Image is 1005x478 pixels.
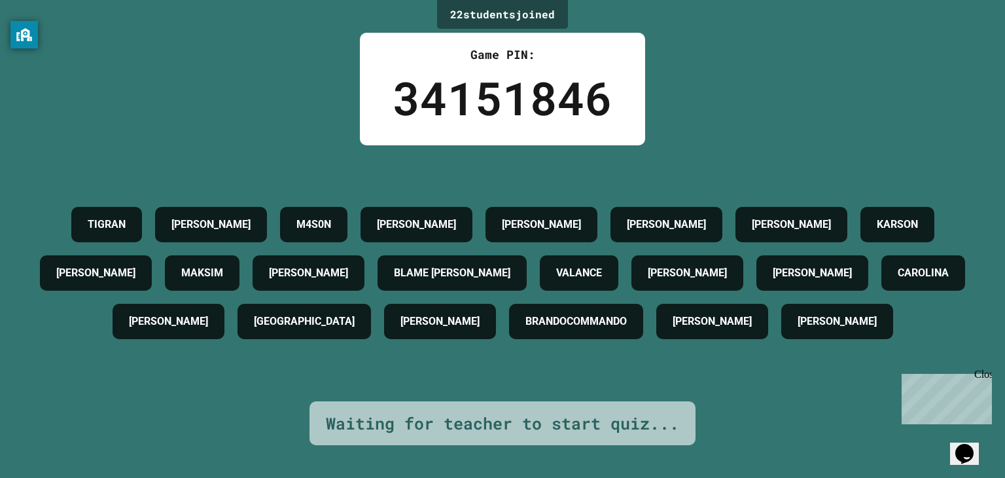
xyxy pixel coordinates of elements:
[898,265,949,281] h4: CAROLINA
[394,265,510,281] h4: BLAME [PERSON_NAME]
[88,217,126,232] h4: TIGRAN
[950,426,992,465] iframe: chat widget
[556,265,602,281] h4: VALANCE
[648,265,727,281] h4: [PERSON_NAME]
[673,314,752,329] h4: [PERSON_NAME]
[326,411,679,436] div: Waiting for teacher to start quiz...
[377,217,456,232] h4: [PERSON_NAME]
[773,265,852,281] h4: [PERSON_NAME]
[181,265,223,281] h4: MAKSIM
[129,314,208,329] h4: [PERSON_NAME]
[627,217,706,232] h4: [PERSON_NAME]
[525,314,627,329] h4: BRANDOCOMMANDO
[5,5,90,83] div: Chat with us now!Close
[393,46,612,64] div: Game PIN:
[877,217,918,232] h4: KARSON
[296,217,331,232] h4: M4S0N
[171,217,251,232] h4: [PERSON_NAME]
[752,217,831,232] h4: [PERSON_NAME]
[502,217,581,232] h4: [PERSON_NAME]
[10,21,38,48] button: privacy banner
[896,369,992,424] iframe: chat widget
[269,265,348,281] h4: [PERSON_NAME]
[393,64,612,132] div: 34151846
[56,265,135,281] h4: [PERSON_NAME]
[400,314,480,329] h4: [PERSON_NAME]
[798,314,877,329] h4: [PERSON_NAME]
[254,314,355,329] h4: [GEOGRAPHIC_DATA]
